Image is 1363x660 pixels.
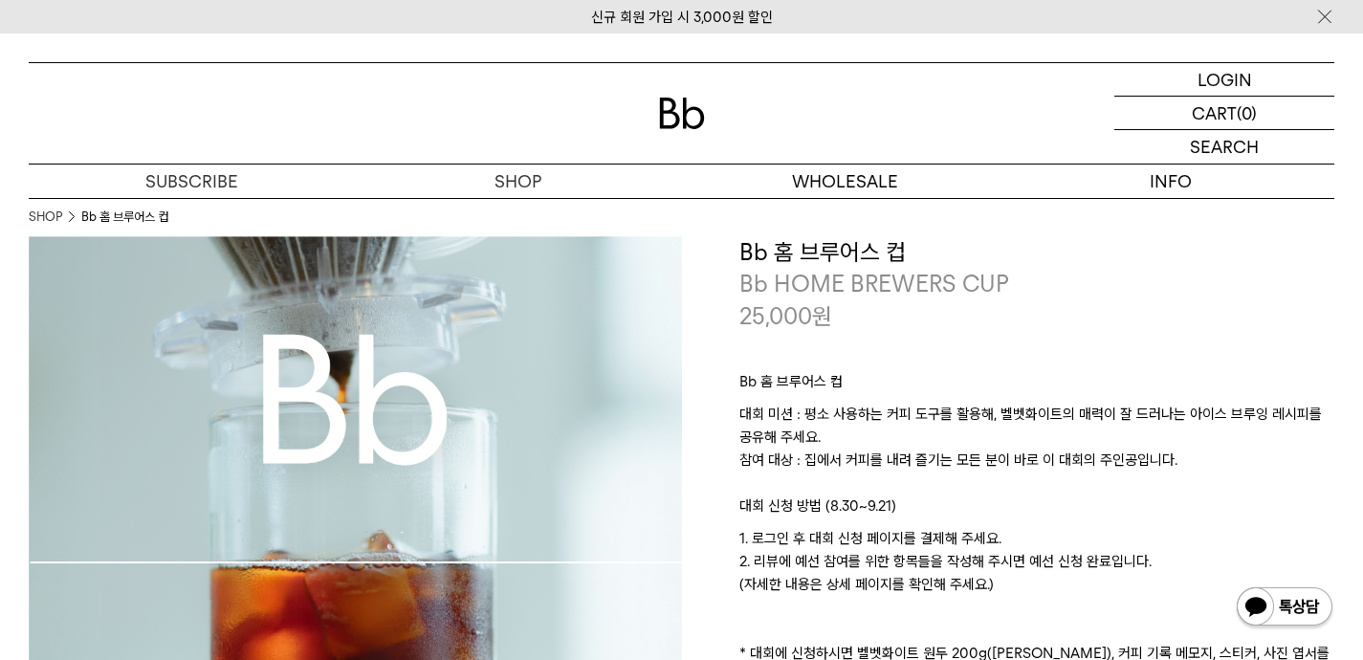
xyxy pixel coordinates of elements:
[81,208,168,227] li: Bb 홈 브루어스 컵
[739,268,1335,300] p: Bb HOME BREWERS CUP
[739,236,1335,269] h3: Bb 홈 브루어스 컵
[739,495,1335,527] p: 대회 신청 방법 (8.30~9.21)
[1190,130,1259,164] p: SEARCH
[739,300,832,333] p: 25,000
[1114,63,1334,97] a: LOGIN
[1237,97,1257,129] p: (0)
[355,165,681,198] a: SHOP
[739,403,1335,495] p: 대회 미션 : 평소 사용하는 커피 도구를 활용해, 벨벳화이트의 매력이 잘 드러나는 아이스 브루잉 레시피를 공유해 주세요. 참여 대상 : 집에서 커피를 내려 즐기는 모든 분이 ...
[739,370,1335,403] p: Bb 홈 브루어스 컵
[659,98,705,129] img: 로고
[1192,97,1237,129] p: CART
[1235,585,1334,631] img: 카카오톡 채널 1:1 채팅 버튼
[812,302,832,330] span: 원
[591,9,773,26] a: 신규 회원 가입 시 3,000원 할인
[1114,97,1334,130] a: CART (0)
[682,165,1008,198] p: WHOLESALE
[29,208,62,227] a: SHOP
[1008,165,1334,198] p: INFO
[29,165,355,198] a: SUBSCRIBE
[1198,63,1252,96] p: LOGIN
